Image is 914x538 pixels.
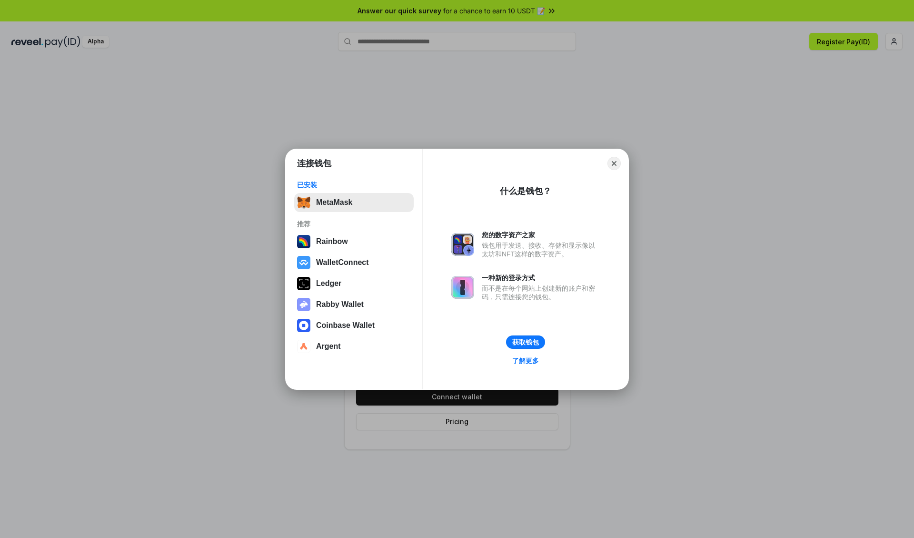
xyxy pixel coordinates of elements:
[294,274,414,293] button: Ledger
[294,193,414,212] button: MetaMask
[316,342,341,351] div: Argent
[451,233,474,256] img: svg+xml,%3Csvg%20xmlns%3D%22http%3A%2F%2Fwww.w3.org%2F2000%2Fsvg%22%20fill%3D%22none%22%20viewBox...
[297,220,411,228] div: 推荐
[297,340,310,353] img: svg+xml,%3Csvg%20width%3D%2228%22%20height%3D%2228%22%20viewBox%3D%220%200%2028%2028%22%20fill%3D...
[512,356,539,365] div: 了解更多
[294,337,414,356] button: Argent
[297,181,411,189] div: 已安装
[316,237,348,246] div: Rainbow
[482,241,600,258] div: 钱包用于发送、接收、存储和显示像以太坊和NFT这样的数字资产。
[482,231,600,239] div: 您的数字资产之家
[297,256,310,269] img: svg+xml,%3Csvg%20width%3D%2228%22%20height%3D%2228%22%20viewBox%3D%220%200%2028%2028%22%20fill%3D...
[294,316,414,335] button: Coinbase Wallet
[297,319,310,332] img: svg+xml,%3Csvg%20width%3D%2228%22%20height%3D%2228%22%20viewBox%3D%220%200%2028%2028%22%20fill%3D...
[316,258,369,267] div: WalletConnect
[607,157,621,170] button: Close
[500,185,551,197] div: 什么是钱包？
[482,274,600,282] div: 一种新的登录方式
[512,338,539,346] div: 获取钱包
[507,355,545,367] a: 了解更多
[297,158,331,169] h1: 连接钱包
[316,198,352,207] div: MetaMask
[316,300,364,309] div: Rabby Wallet
[294,232,414,251] button: Rainbow
[316,279,341,288] div: Ledger
[451,276,474,299] img: svg+xml,%3Csvg%20xmlns%3D%22http%3A%2F%2Fwww.w3.org%2F2000%2Fsvg%22%20fill%3D%22none%22%20viewBox...
[482,284,600,301] div: 而不是在每个网站上创建新的账户和密码，只需连接您的钱包。
[297,298,310,311] img: svg+xml,%3Csvg%20xmlns%3D%22http%3A%2F%2Fwww.w3.org%2F2000%2Fsvg%22%20fill%3D%22none%22%20viewBox...
[316,321,375,330] div: Coinbase Wallet
[506,335,545,349] button: 获取钱包
[297,196,310,209] img: svg+xml,%3Csvg%20fill%3D%22none%22%20height%3D%2233%22%20viewBox%3D%220%200%2035%2033%22%20width%...
[294,253,414,272] button: WalletConnect
[297,277,310,290] img: svg+xml,%3Csvg%20xmlns%3D%22http%3A%2F%2Fwww.w3.org%2F2000%2Fsvg%22%20width%3D%2228%22%20height%3...
[294,295,414,314] button: Rabby Wallet
[297,235,310,248] img: svg+xml,%3Csvg%20width%3D%22120%22%20height%3D%22120%22%20viewBox%3D%220%200%20120%20120%22%20fil...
